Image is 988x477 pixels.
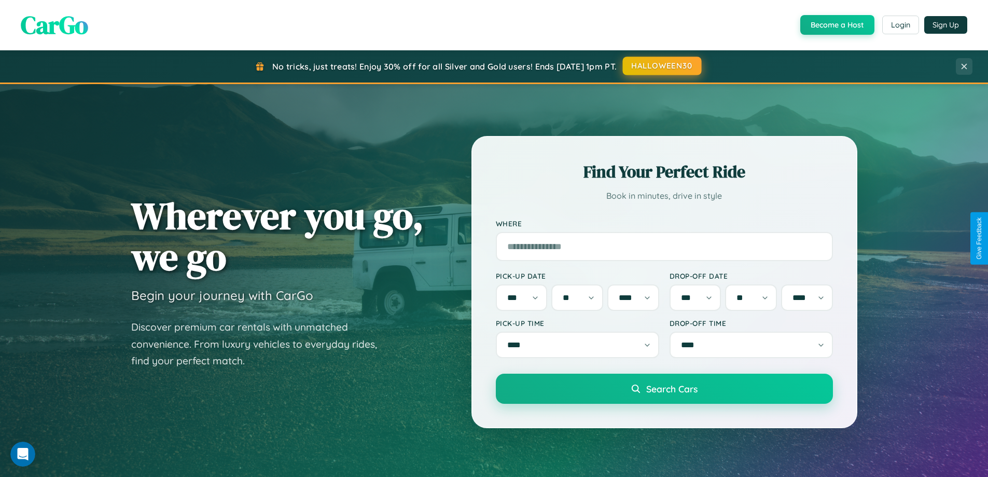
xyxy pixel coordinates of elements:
[670,271,833,280] label: Drop-off Date
[976,217,983,260] div: Give Feedback
[800,15,874,35] button: Become a Host
[496,271,659,280] label: Pick-up Date
[882,16,919,34] button: Login
[670,319,833,328] label: Drop-off Time
[646,383,698,394] span: Search Cars
[924,16,967,34] button: Sign Up
[21,8,88,42] span: CarGo
[496,374,833,404] button: Search Cars
[131,288,313,303] h3: Begin your journey with CarGo
[496,219,833,228] label: Where
[272,61,617,72] span: No tricks, just treats! Enjoy 30% off for all Silver and Gold users! Ends [DATE] 1pm PT.
[623,57,702,75] button: HALLOWEEN30
[131,195,424,277] h1: Wherever you go, we go
[496,160,833,183] h2: Find Your Perfect Ride
[131,319,391,370] p: Discover premium car rentals with unmatched convenience. From luxury vehicles to everyday rides, ...
[496,319,659,328] label: Pick-up Time
[496,188,833,203] p: Book in minutes, drive in style
[10,442,35,467] iframe: Intercom live chat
